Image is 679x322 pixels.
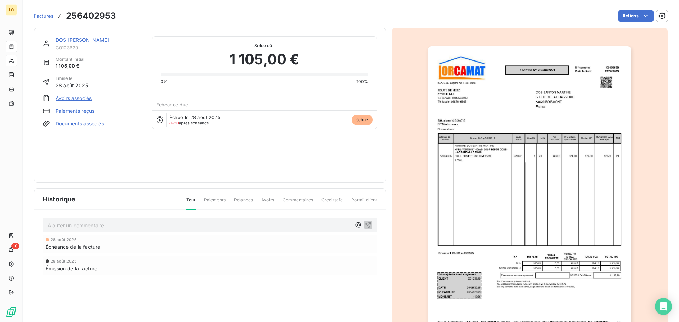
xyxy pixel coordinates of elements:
span: 28 août 2025 [51,238,77,242]
a: DOS [PERSON_NAME] [56,37,109,43]
span: Relances [234,197,253,209]
span: Tout [186,197,196,210]
span: Émise le [56,75,88,82]
span: Échéance due [156,102,188,107]
span: Creditsafe [321,197,343,209]
span: Historique [43,194,76,204]
span: Échéance de la facture [46,243,100,251]
span: Paiements [204,197,226,209]
span: Avoirs [261,197,274,209]
span: J+20 [169,121,179,125]
span: 1 105,00 € [56,63,85,70]
span: 28 août 2025 [51,259,77,263]
span: C0103629 [56,45,143,51]
a: Documents associés [56,120,104,127]
button: Actions [618,10,654,22]
img: Logo LeanPay [6,306,17,318]
span: 10 [11,243,19,249]
span: Factures [34,13,53,19]
span: échue [352,115,373,125]
span: Commentaires [283,197,313,209]
span: 28 août 2025 [56,82,88,89]
span: 100% [356,78,368,85]
a: Factures [34,12,53,19]
div: Open Intercom Messenger [655,298,672,315]
span: 1 105,00 € [230,49,300,70]
span: Émission de la facture [46,265,97,272]
span: Échue le 28 août 2025 [169,115,220,120]
a: Avoirs associés [56,95,92,102]
span: Portail client [351,197,377,209]
a: Paiements reçus [56,107,94,115]
span: Montant initial [56,56,85,63]
div: LO [6,4,17,16]
span: Solde dû : [161,42,368,49]
span: 0% [161,78,168,85]
span: après échéance [169,121,209,125]
h3: 256402953 [66,10,116,22]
